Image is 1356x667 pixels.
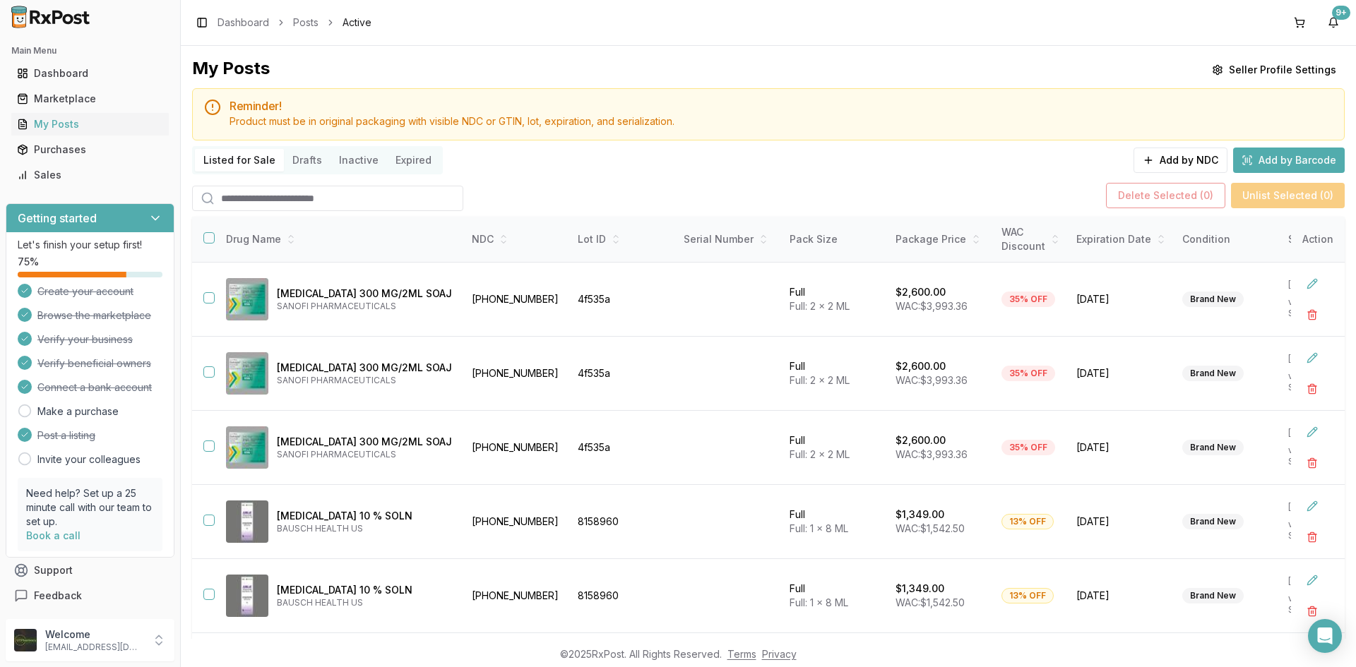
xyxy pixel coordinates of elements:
p: [DATE] [1288,502,1342,513]
td: 4f535a [569,263,675,337]
td: Full [781,337,887,411]
button: Delete [1299,524,1325,550]
span: Create your account [37,284,133,299]
h5: Reminder! [230,100,1333,112]
p: $2,600.00 [896,433,946,447]
button: Drafts [284,149,331,172]
p: BAUSCH HEALTH US [277,523,452,534]
h3: Getting started [18,210,97,227]
p: [DATE] [1288,354,1342,365]
div: Open Intercom Messenger [1308,619,1342,653]
button: Edit [1299,567,1325,593]
button: Delete [1299,450,1325,476]
span: [DATE] [1076,292,1165,306]
a: Dashboard [218,16,269,30]
img: Jublia 10 % SOLN [226,575,268,617]
a: Book a call [26,529,81,541]
button: Purchases [6,138,174,161]
span: Verify beneficial owners [37,356,151,371]
img: Dupixent 300 MG/2ML SOAJ [226,426,268,469]
div: Package Price [896,232,985,246]
button: Marketplace [6,88,174,110]
button: Delete [1299,302,1325,328]
a: My Posts [11,112,169,137]
a: Marketplace [11,86,169,112]
td: [PHONE_NUMBER] [463,337,569,411]
span: [DATE] [1076,366,1165,380]
div: Lot ID [578,232,667,246]
button: Add by NDC [1134,148,1227,173]
p: [MEDICAL_DATA] 10 % SOLN [277,583,452,597]
button: Delete [1299,599,1325,624]
button: Support [6,558,174,583]
p: BAUSCH HEALTH US [277,597,452,608]
a: Posts [293,16,319,30]
div: 35% OFF [1001,366,1055,381]
p: $2,600.00 [896,285,946,299]
span: Connect a bank account [37,380,152,395]
div: Expiration Date [1076,232,1165,246]
div: Brand New [1182,440,1244,455]
button: Expired [387,149,440,172]
span: WAC: $3,993.36 [896,374,968,386]
td: [PHONE_NUMBER] [463,485,569,559]
p: SANOFI PHARMACEUTICALS [277,301,452,312]
span: [DATE] [1076,589,1165,603]
span: Full: 2 x 2 ML [790,300,850,312]
img: User avatar [14,629,37,651]
div: Brand New [1182,588,1244,603]
a: Invite your colleagues [37,452,141,467]
p: $1,349.00 [896,582,944,596]
div: Source [1288,232,1342,246]
span: [DATE] [1076,440,1165,455]
span: Post a listing [37,428,95,443]
td: Full [781,559,887,633]
td: Full [781,485,887,559]
span: WAC: $3,993.36 [896,448,968,460]
span: Browse the marketplace [37,308,151,323]
p: [MEDICAL_DATA] 300 MG/2ML SOAJ [277,361,452,375]
td: [PHONE_NUMBER] [463,263,569,337]
button: Sales [6,164,174,186]
button: Edit [1299,271,1325,296]
th: Condition [1174,217,1280,263]
div: 13% OFF [1001,514,1054,529]
img: Dupixent 300 MG/2ML SOAJ [226,352,268,395]
td: [PHONE_NUMBER] [463,411,569,485]
td: 4f535a [569,337,675,411]
span: Full: 1 x 8 ML [790,596,848,608]
p: via NDC Search [1288,296,1342,319]
div: Serial Number [684,232,773,246]
img: RxPost Logo [6,6,96,28]
p: SANOFI PHARMACEUTICALS [277,449,452,460]
td: 8158960 [569,559,675,633]
a: Purchases [11,137,169,162]
img: Dupixent 300 MG/2ML SOAJ [226,278,268,320]
p: via NDC Search [1288,445,1342,467]
p: via NDC Search [1288,371,1342,393]
a: Make a purchase [37,404,119,419]
span: WAC: $1,542.50 [896,596,965,608]
td: 4f535a [569,411,675,485]
div: My Posts [192,57,270,83]
div: My Posts [17,117,163,131]
p: [MEDICAL_DATA] 300 MG/2ML SOAJ [277,435,452,449]
span: 75 % [18,255,39,269]
p: via NDC Search [1288,593,1342,615]
a: Privacy [762,648,797,660]
td: Full [781,411,887,485]
span: WAC: $1,542.50 [896,522,965,534]
button: Add by Barcode [1233,148,1345,173]
button: Feedback [6,583,174,608]
div: 13% OFF [1001,588,1054,603]
div: 35% OFF [1001,440,1055,455]
button: Listed for Sale [195,149,284,172]
p: [DATE] [1288,280,1342,291]
td: [PHONE_NUMBER] [463,559,569,633]
div: NDC [472,232,561,246]
div: Dashboard [17,66,163,80]
a: Terms [727,648,756,660]
p: via NDC Search [1288,519,1342,541]
button: Seller Profile Settings [1203,57,1345,83]
p: [MEDICAL_DATA] 10 % SOLN [277,509,452,523]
